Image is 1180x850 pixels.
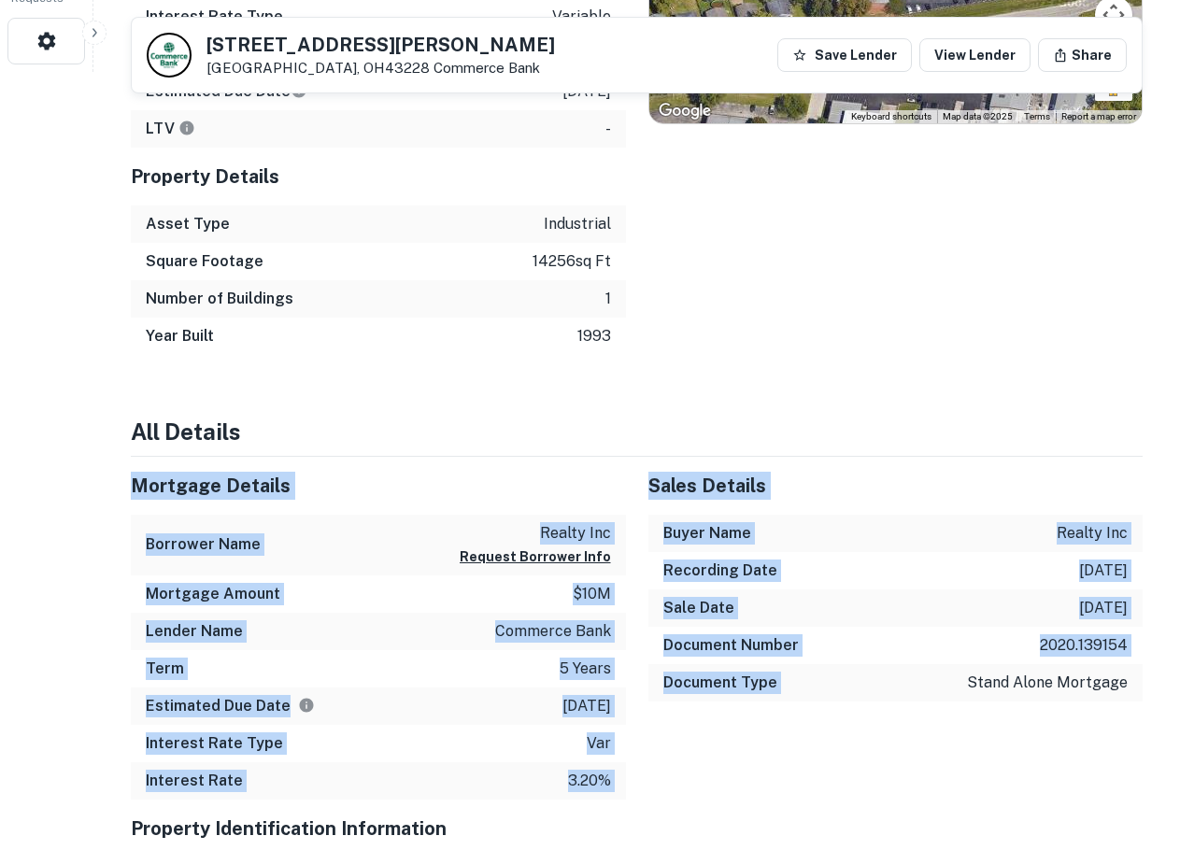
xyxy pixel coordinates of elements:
[146,288,293,310] h6: Number of Buildings
[552,6,611,28] p: variable
[1079,597,1128,619] p: [DATE]
[663,560,777,582] h6: Recording Date
[146,213,230,235] h6: Asset Type
[146,6,283,28] h6: Interest Rate Type
[654,99,716,123] a: Open this area in Google Maps (opens a new window)
[943,111,1013,121] span: Map data ©2025
[568,770,611,792] p: 3.20%
[146,658,184,680] h6: Term
[1038,38,1127,72] button: Share
[663,672,777,694] h6: Document Type
[663,597,734,619] h6: Sale Date
[919,38,1031,72] a: View Lender
[663,634,799,657] h6: Document Number
[967,672,1128,694] p: stand alone mortgage
[1087,701,1180,790] iframe: Chat Widget
[648,472,1144,500] h5: Sales Details
[206,60,555,77] p: [GEOGRAPHIC_DATA], OH43228
[1057,522,1128,545] p: realty inc
[460,545,611,568] button: Request Borrower Info
[460,522,611,545] p: realty inc
[533,250,611,273] p: 14256 sq ft
[605,118,611,140] p: -
[146,533,261,556] h6: Borrower Name
[131,472,626,500] h5: Mortgage Details
[131,415,1143,448] h4: All Details
[1079,560,1128,582] p: [DATE]
[654,99,716,123] img: Google
[434,60,540,76] a: Commerce Bank
[298,697,315,714] svg: Estimate is based on a standard schedule for this type of loan.
[777,38,912,72] button: Save Lender
[146,250,263,273] h6: Square Footage
[146,583,280,605] h6: Mortgage Amount
[605,288,611,310] p: 1
[851,110,931,123] button: Keyboard shortcuts
[1061,111,1136,121] a: Report a map error
[131,163,626,191] h5: Property Details
[146,325,214,347] h6: Year Built
[495,620,611,643] p: commerce bank
[178,120,195,136] svg: LTVs displayed on the website are for informational purposes only and may be reported incorrectly...
[544,213,611,235] p: industrial
[1024,111,1050,121] a: Terms (opens in new tab)
[1040,634,1128,657] p: 2020.139154
[573,583,611,605] p: $10m
[146,620,243,643] h6: Lender Name
[562,695,611,717] p: [DATE]
[577,325,611,347] p: 1993
[206,35,555,54] h5: [STREET_ADDRESS][PERSON_NAME]
[131,815,626,843] h5: Property Identification Information
[146,695,315,717] h6: Estimated Due Date
[663,522,751,545] h6: Buyer Name
[560,658,611,680] p: 5 years
[146,770,243,792] h6: Interest Rate
[587,732,611,755] p: var
[146,118,195,140] h6: LTV
[146,732,283,755] h6: Interest Rate Type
